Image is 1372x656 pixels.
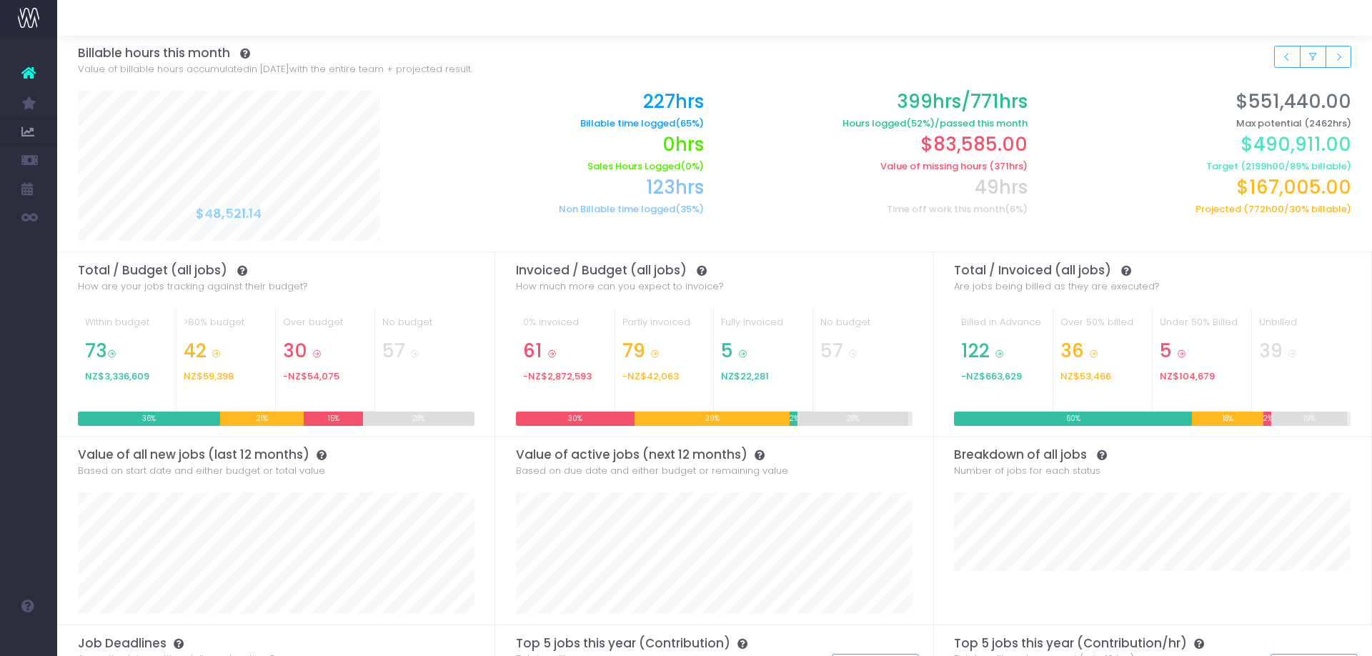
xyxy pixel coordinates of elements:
[1049,204,1351,215] h6: Projected ( / % billable)
[402,118,704,129] h6: Billable time logged
[18,627,39,649] img: images/default_profile_image.png
[954,279,1160,294] span: Are jobs being billed as they are executed?
[516,263,687,277] span: Invoiced / Budget (all jobs)
[184,371,234,382] span: NZ$59,398
[78,636,474,650] h3: Job Deadlines
[85,340,107,362] span: 73
[523,315,607,340] div: 0% invoiced
[721,315,805,340] div: Fully Invoiced
[516,447,913,462] h3: Value of active jobs (next 12 months)
[961,340,990,362] span: 122
[954,464,1100,478] span: Number of jobs for each status
[954,636,1351,650] h3: Top 5 jobs this year (Contribution/hr)
[85,371,149,382] span: NZ$3,336,609
[1160,340,1172,362] span: 5
[516,636,913,650] h3: Top 5 jobs this year (Contribution)
[1290,161,1301,172] span: 89
[1060,315,1145,340] div: Over 50% billed
[402,91,704,113] h2: 227hrs
[725,91,1028,113] h2: 399hrs/771hrs
[363,412,474,426] div: 28%
[725,118,1028,129] h6: Hours logged /passed this month
[1049,134,1351,156] h2: $490,911.00
[249,62,289,76] span: in [DATE]
[1049,161,1351,172] h6: Target ( / % billable)
[220,412,304,426] div: 21%
[516,279,724,294] span: How much more can you expect to invoice?
[622,371,679,382] span: -NZ$42,063
[516,412,635,426] div: 30%
[1263,412,1271,426] div: 2%
[675,118,704,129] span: (65%)
[78,279,308,294] span: How are your jobs tracking against their budget?
[961,315,1045,340] div: Billed in Advance
[721,340,733,362] span: 5
[1259,315,1344,340] div: Unbilled
[635,412,790,426] div: 39%
[382,315,467,340] div: No budget
[1289,204,1301,215] span: 30
[283,315,367,340] div: Over budget
[402,204,704,215] h6: Non Billable time logged
[78,447,474,462] h3: Value of all new jobs (last 12 months)
[797,412,908,426] div: 28%
[725,134,1028,156] h2: $83,585.00
[304,412,363,426] div: 15%
[1271,412,1346,426] div: 19%
[402,134,704,156] h2: 0hrs
[78,46,1352,60] h3: Billable hours this month
[1246,161,1285,172] span: 2199h00
[954,447,1087,462] span: Breakdown of all jobs
[85,315,169,340] div: Within budget
[725,204,1028,215] h6: Time off work this month
[78,464,325,478] span: Based on start date and either budget or total value
[725,161,1028,172] h6: Value of missing hours (371hrs)
[675,204,704,215] span: (35%)
[1049,177,1351,199] h2: $167,005.00
[1049,91,1351,113] h2: $551,440.00
[283,340,307,362] span: 30
[1049,118,1351,129] h6: Max potential (2462hrs)
[1060,371,1111,382] span: NZ$53,466
[382,340,405,362] span: 57
[906,118,935,129] span: (52%)
[1005,204,1028,215] span: (6%)
[1274,46,1351,68] div: Small button group
[402,161,704,172] h6: Sales Hours Logged
[961,371,1022,382] span: -NZ$663,629
[283,371,339,382] span: -NZ$54,075
[721,371,769,382] span: NZ$22,281
[184,340,207,362] span: 42
[1248,204,1284,215] span: 772h00
[622,315,707,340] div: Partly invoiced
[1060,340,1084,362] span: 36
[523,340,542,362] span: 61
[523,371,592,382] span: -NZ$2,872,593
[516,464,788,478] span: Based on due date and either budget or remaining value
[78,412,221,426] div: 36%
[1192,412,1263,426] div: 18%
[78,62,472,76] span: Value of billable hours accumulated with the entire team + projected result.
[954,263,1111,277] span: Total / Invoiced (all jobs)
[954,412,1192,426] div: 60%
[790,412,797,426] div: 2%
[184,315,268,340] div: >80% budget
[402,177,704,199] h2: 123hrs
[680,161,704,172] span: (0%)
[78,263,227,277] span: Total / Budget (all jobs)
[725,177,1028,199] h2: 49hrs
[820,315,905,340] div: No budget
[1160,315,1244,340] div: Under 50% Billed
[622,340,645,362] span: 79
[820,340,843,362] span: 57
[1259,340,1283,362] span: 39
[1160,371,1215,382] span: NZ$104,679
